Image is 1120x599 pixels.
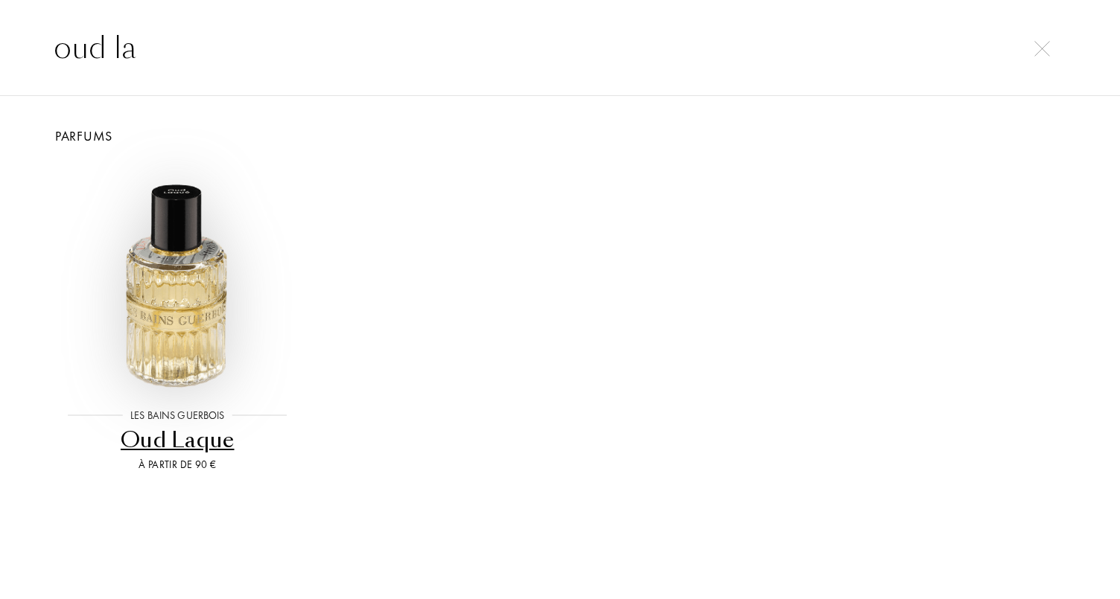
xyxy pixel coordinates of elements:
div: Les Bains Guerbois [123,408,232,423]
img: Oud Laque [63,162,292,391]
div: À partir de 90 € [56,457,299,473]
input: Rechercher [24,25,1096,70]
img: cross.svg [1034,41,1050,57]
div: Parfums [39,126,1081,146]
div: Oud Laque [56,426,299,455]
a: Oud LaqueLes Bains GuerboisOud LaqueÀ partir de 90 € [50,146,305,491]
